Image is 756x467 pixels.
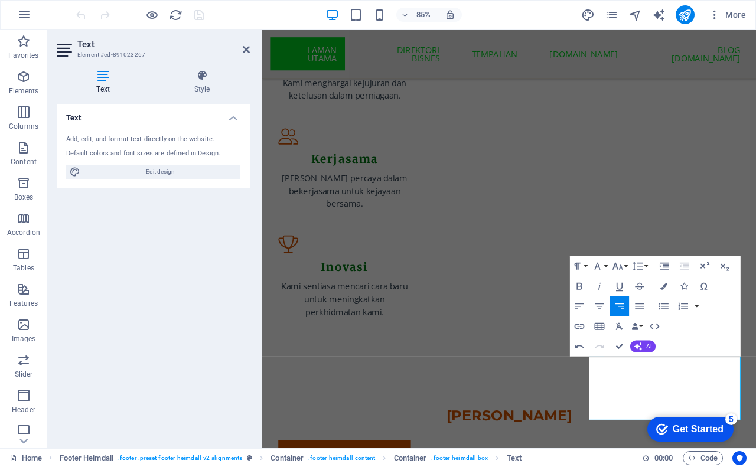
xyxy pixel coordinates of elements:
[590,296,609,316] button: Align Center
[118,451,242,465] span: . footer .preset-footer-heimdall-v2-alignments
[169,8,183,22] i: Reload page
[610,256,629,276] button: Font Size
[14,192,34,202] p: Boxes
[630,256,649,276] button: Line Height
[610,316,629,337] button: Clear Formatting
[570,276,589,296] button: Bold (Ctrl+B)
[77,50,226,60] h3: Element #ed-891023267
[60,451,522,465] nav: breadcrumb
[9,122,38,131] p: Columns
[647,344,652,350] span: AI
[60,451,113,465] span: Click to select. Double-click to edit
[431,451,488,465] span: . footer-heimdall-box
[655,256,674,276] button: Increase Indent
[445,9,455,20] i: On resize automatically adjust zoom level to fit chosen device.
[13,263,34,273] p: Tables
[605,8,618,22] i: Pages (Ctrl+Alt+S)
[628,8,642,22] i: Navigator
[688,451,718,465] span: Code
[570,296,589,316] button: Align Left
[570,316,589,337] button: Insert Link
[12,334,36,344] p: Images
[84,165,237,179] span: Edit design
[581,8,595,22] button: design
[732,451,747,465] button: Usercentrics
[15,370,33,379] p: Slider
[581,8,595,22] i: Design (Ctrl+Alt+Y)
[693,296,702,316] button: Ordered List
[695,276,713,296] button: Special Characters
[652,8,666,22] i: AI Writer
[652,8,666,22] button: text_generator
[507,451,522,465] span: Click to select. Double-click to edit
[394,451,427,465] span: Click to select. Double-click to edit
[32,13,83,24] div: Get Started
[12,405,35,414] p: Header
[610,276,629,296] button: Underline (Ctrl+U)
[57,70,154,94] h4: Text
[709,9,746,21] span: More
[630,341,656,352] button: AI
[683,451,723,465] button: Code
[11,157,37,166] p: Content
[704,5,751,24] button: More
[570,337,589,357] button: Undo (Ctrl+Z)
[77,39,250,50] h2: Text
[663,453,664,462] span: :
[66,135,240,145] div: Add, edit, and format text directly on the website.
[168,8,183,22] button: reload
[66,165,240,179] button: Edit design
[610,296,629,316] button: Align Right
[630,276,649,296] button: Strikethrough
[630,316,644,337] button: Data Bindings
[628,8,643,22] button: navigator
[247,455,252,461] i: This element is a customizable preset
[676,5,695,24] button: publish
[646,316,664,337] button: HTML
[8,51,38,60] p: Favorites
[590,256,609,276] button: Font Family
[57,104,250,125] h4: Text
[605,8,619,22] button: pages
[84,2,96,14] div: 5
[674,296,693,316] button: Ordered List
[9,86,39,96] p: Elements
[414,8,433,22] h6: 85%
[590,337,609,357] button: Redo (Ctrl+Shift+Z)
[678,8,692,22] i: Publish
[7,228,40,237] p: Accordion
[590,316,609,337] button: Insert Table
[6,6,93,31] div: Get Started 5 items remaining, 0% complete
[675,256,694,276] button: Decrease Indent
[9,299,38,308] p: Features
[715,256,734,276] button: Subscript
[610,337,629,357] button: Confirm (Ctrl+⏎)
[66,149,240,159] div: Default colors and font sizes are defined in Design.
[396,8,438,22] button: 85%
[590,276,609,296] button: Italic (Ctrl+I)
[695,256,714,276] button: Superscript
[654,296,673,316] button: Unordered List
[654,451,673,465] span: 00 00
[271,451,304,465] span: Click to select. Double-click to edit
[630,296,649,316] button: Align Justify
[654,276,673,296] button: Colors
[9,451,42,465] a: Click to cancel selection. Double-click to open Pages
[570,256,589,276] button: Paragraph Format
[308,451,375,465] span: . footer-heimdall-content
[154,70,250,94] h4: Style
[674,276,693,296] button: Icons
